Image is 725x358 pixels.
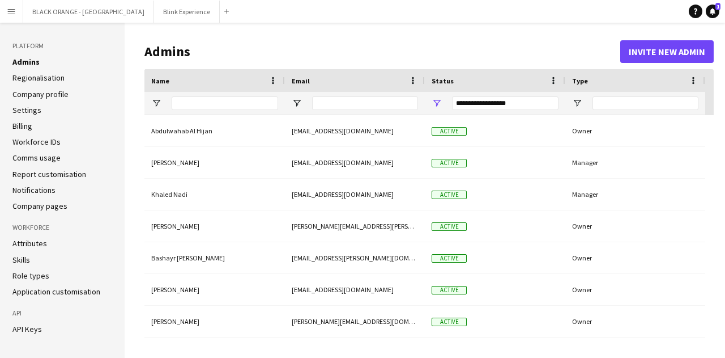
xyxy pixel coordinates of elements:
div: [PERSON_NAME] [144,147,285,178]
input: Name Filter Input [172,96,278,110]
div: Manager [565,147,705,178]
div: Bashayr [PERSON_NAME] [144,242,285,273]
div: Owner [565,210,705,242]
div: [PERSON_NAME] [144,210,285,242]
div: [EMAIL_ADDRESS][DOMAIN_NAME] [285,274,425,305]
span: Active [432,318,467,326]
span: Status [432,77,454,85]
input: Type Filter Input [592,96,698,110]
button: Open Filter Menu [572,98,582,108]
span: 1 [715,3,720,10]
a: API Keys [12,324,42,334]
a: 1 [706,5,719,18]
div: [EMAIL_ADDRESS][DOMAIN_NAME] [285,179,425,210]
button: Blink Experience [154,1,220,23]
button: Open Filter Menu [432,98,442,108]
button: Open Filter Menu [292,98,302,108]
button: BLACK ORANGE - [GEOGRAPHIC_DATA] [23,1,154,23]
div: Owner [565,306,705,337]
a: Application customisation [12,287,100,297]
div: Manager [565,179,705,210]
input: Email Filter Input [312,96,418,110]
a: Company profile [12,89,69,99]
button: Invite new admin [620,40,714,63]
div: [PERSON_NAME][EMAIL_ADDRESS][DOMAIN_NAME] [285,306,425,337]
div: Owner [565,115,705,146]
h3: API [12,308,112,318]
div: [PERSON_NAME][EMAIL_ADDRESS][PERSON_NAME][DOMAIN_NAME] [285,210,425,242]
div: [PERSON_NAME] [144,274,285,305]
span: Active [432,159,467,167]
div: Khaled Nadi [144,179,285,210]
h3: Platform [12,41,112,51]
div: [PERSON_NAME] [144,306,285,337]
span: Active [432,254,467,263]
button: Open Filter Menu [151,98,161,108]
span: Active [432,191,467,199]
h1: Admins [144,43,620,60]
span: Name [151,77,169,85]
a: Company pages [12,201,67,211]
div: [EMAIL_ADDRESS][PERSON_NAME][DOMAIN_NAME] [285,242,425,273]
span: Active [432,222,467,231]
a: Report customisation [12,169,86,179]
span: Active [432,127,467,136]
a: Attributes [12,238,47,249]
a: Workforce IDs [12,137,61,147]
a: Skills [12,255,30,265]
span: Email [292,77,310,85]
a: Role types [12,271,49,281]
div: Owner [565,242,705,273]
a: Regionalisation [12,73,65,83]
a: Settings [12,105,41,115]
a: Notifications [12,185,56,195]
div: Owner [565,274,705,305]
div: [EMAIL_ADDRESS][DOMAIN_NAME] [285,115,425,146]
a: Admins [12,57,40,67]
div: [EMAIL_ADDRESS][DOMAIN_NAME] [285,147,425,178]
h3: Workforce [12,222,112,233]
span: Active [432,286,467,294]
a: Comms usage [12,153,61,163]
div: Abdulwahab Al Hijan [144,115,285,146]
a: Billing [12,121,32,131]
span: Type [572,77,588,85]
